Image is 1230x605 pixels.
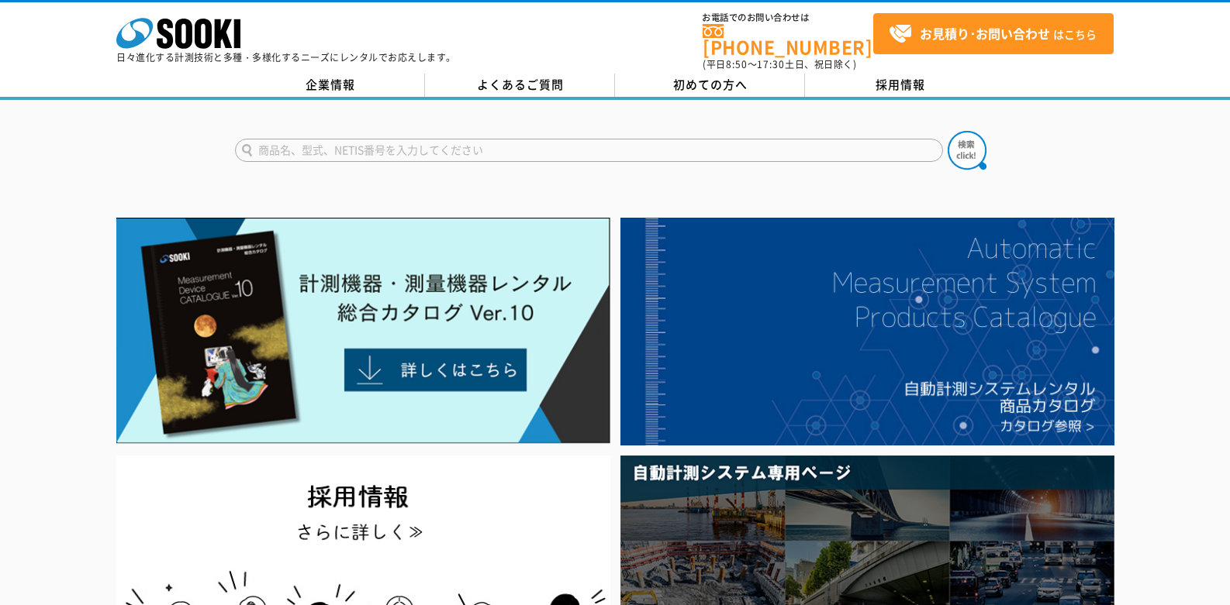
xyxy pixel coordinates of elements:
a: 企業情報 [235,74,425,97]
a: 採用情報 [805,74,995,97]
a: お見積り･お問い合わせはこちら [873,13,1114,54]
img: Catalog Ver10 [116,218,610,444]
span: 8:50 [726,57,748,71]
img: btn_search.png [948,131,986,170]
span: はこちら [889,22,1097,46]
span: (平日 ～ 土日、祝日除く) [703,57,856,71]
a: 初めての方へ [615,74,805,97]
input: 商品名、型式、NETIS番号を入力してください [235,139,943,162]
span: 17:30 [757,57,785,71]
strong: お見積り･お問い合わせ [920,24,1050,43]
img: 自動計測システムカタログ [620,218,1114,445]
a: [PHONE_NUMBER] [703,24,873,56]
p: 日々進化する計測技術と多種・多様化するニーズにレンタルでお応えします。 [116,53,456,62]
a: よくあるご質問 [425,74,615,97]
span: お電話でのお問い合わせは [703,13,873,22]
span: 初めての方へ [673,76,748,93]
